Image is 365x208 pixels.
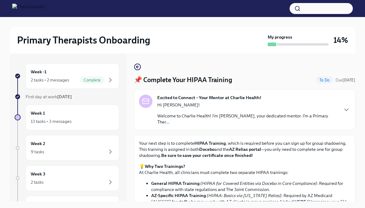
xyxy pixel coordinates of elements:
img: CharlieHealth [12,4,44,13]
span: August 13th, 2025 09:00 [335,77,355,83]
li: : Required for compliance with state regulations and The Joint Commission. [151,180,350,192]
p: Hi [PERSON_NAME]! [157,102,338,108]
span: To Do [316,78,333,82]
h6: Week 2 [31,140,45,147]
a: Week 29 tasks [15,135,119,161]
h6: Week -1 [31,68,47,75]
a: Week 113 tasks • 3 messages [15,105,119,130]
strong: Why Two Trainings? [145,164,185,169]
strong: AZ Relias portal [229,147,261,152]
strong: [DATE] [57,94,72,99]
a: Linked HERE [280,199,306,204]
strong: My progress [268,34,292,40]
span: First day at work [26,94,72,99]
p: Your next step is to complete , which is required before you can sign up for group shadowing. Thi... [139,140,350,158]
a: First day at work[DATE] [15,94,119,100]
em: (HIPAA for Covered Entities via Docebo in Core Compliance) [200,181,317,186]
strong: Be sure to save your certificate once finished! [161,153,253,158]
h4: 📌 Complete Your HIPAA Training [134,75,232,85]
em: (HIPAA: Basics via [US_STATE] Relias) [207,193,281,198]
div: 2 tasks [31,179,43,185]
span: Due [335,78,355,82]
strong: HIPAA Training [194,140,226,146]
strong: Docebo [199,147,214,152]
h2: Primary Therapists Onboarding [17,34,150,46]
h3: 14% [333,35,348,46]
h6: Week 4 [31,201,46,208]
a: Week -12 tasks • 2 messagesComplete [15,63,119,89]
strong: [DATE] [342,78,355,82]
p: Welcome to Charlie Health! I’m [PERSON_NAME], your dedicated mentor. I’m a Primary Ther... [157,113,338,125]
div: 9 tasks [31,149,44,155]
h6: Week 1 [31,110,45,116]
strong: Excited to Connect – Your Mentor at Charlie Health! [157,95,261,101]
strong: General HIPAA Training [151,181,200,186]
span: Complete [80,78,104,82]
div: 2 tasks • 2 messages [31,77,69,83]
div: 13 tasks • 3 messages [31,118,71,124]
a: Week 32 tasks [15,165,119,191]
strong: AZ-Specific HIPAA Training [151,193,206,198]
h6: Week 3 [31,171,45,177]
p: 💡 At Charlie Health, all clinicians must complete two separate HIPAA trainings: [139,163,350,175]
